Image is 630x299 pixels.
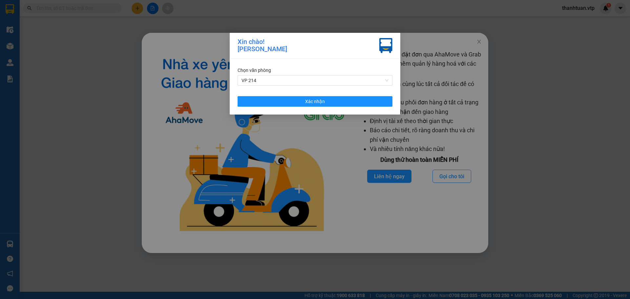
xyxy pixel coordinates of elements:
[238,38,287,53] div: Xin chào! [PERSON_NAME]
[379,38,392,53] img: vxr-icon
[241,75,388,85] span: VP 214
[305,98,325,105] span: Xác nhận
[238,67,392,74] div: Chọn văn phòng
[238,96,392,107] button: Xác nhận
